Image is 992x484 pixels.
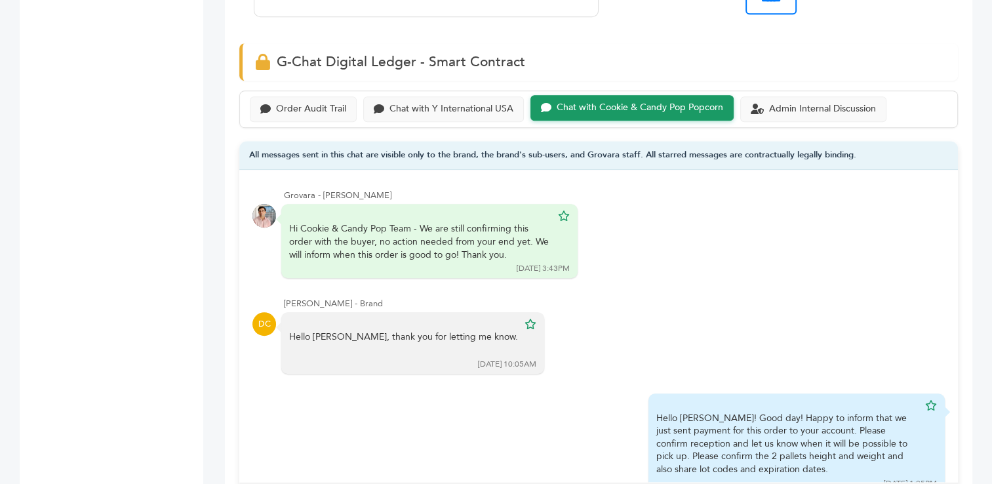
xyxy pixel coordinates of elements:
div: Hello [PERSON_NAME], thank you for letting me know. [289,331,518,356]
div: [DATE] 10:05AM [478,359,536,370]
div: Admin Internal Discussion [769,104,876,115]
span: G-Chat Digital Ledger - Smart Contract [277,52,525,71]
div: Order Audit Trail [276,104,346,115]
div: Grovara - [PERSON_NAME] [284,190,945,201]
div: All messages sent in this chat are visible only to the brand, the brand's sub-users, and Grovara ... [239,141,958,171]
div: Hi Cookie & Candy Pop Team - We are still confirming this order with the buyer, no action needed ... [289,222,551,261]
div: [PERSON_NAME] - Brand [284,298,945,310]
div: Hello [PERSON_NAME]! Good day! Happy to inform that we just sent payment for this order to your a... [656,412,919,476]
div: DC [252,312,276,336]
div: Chat with Cookie & Candy Pop Popcorn [557,102,723,113]
div: [DATE] 3:43PM [517,263,570,274]
div: Chat with Y International USA [389,104,513,115]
